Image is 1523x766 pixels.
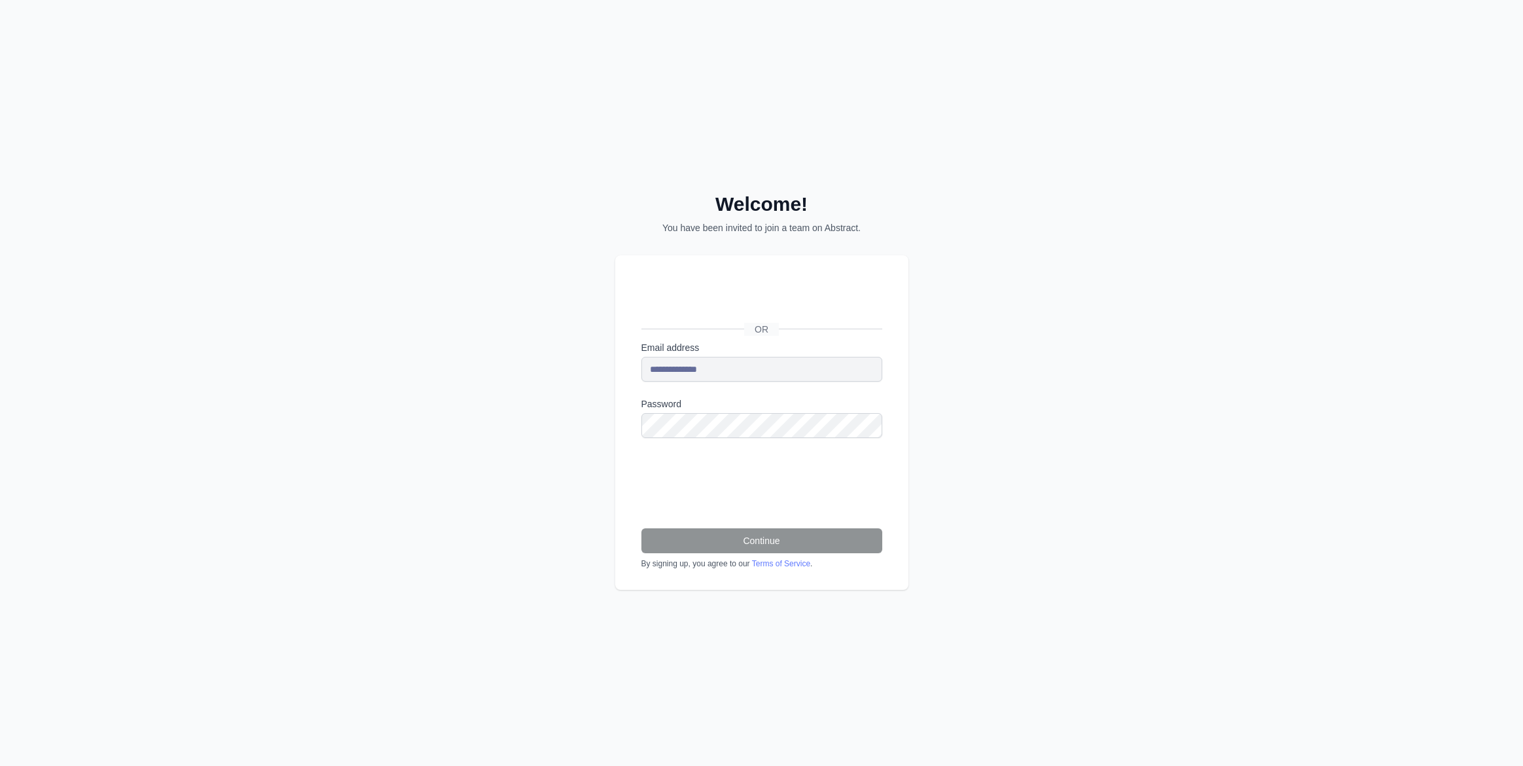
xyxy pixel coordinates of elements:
button: Continue [641,528,882,553]
p: You have been invited to join a team on Abstract. [615,221,908,234]
a: Terms of Service [752,559,810,568]
div: By signing up, you agree to our . [641,558,882,569]
iframe: Sign in with Google Button [635,285,887,314]
span: OR [744,323,779,336]
label: Password [641,397,882,410]
iframe: reCAPTCHA [641,454,840,505]
h2: Welcome! [615,192,908,216]
label: Email address [641,341,882,354]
